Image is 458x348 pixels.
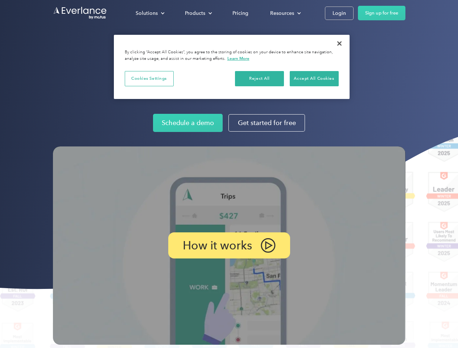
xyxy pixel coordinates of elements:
a: Pricing [225,7,256,20]
div: By clicking “Accept All Cookies”, you agree to the storing of cookies on your device to enhance s... [125,49,339,62]
p: How it works [183,241,252,250]
div: Products [185,9,205,18]
button: Reject All [235,71,284,86]
a: Login [325,7,354,20]
div: Products [178,7,218,20]
div: Solutions [128,7,170,20]
div: Resources [270,9,294,18]
a: Go to homepage [53,6,107,20]
button: Close [331,36,347,51]
div: Cookie banner [114,35,350,99]
div: Resources [263,7,307,20]
button: Accept All Cookies [290,71,339,86]
a: More information about your privacy, opens in a new tab [227,56,249,61]
div: Privacy [114,35,350,99]
div: Pricing [232,9,248,18]
a: Get started for free [228,114,305,132]
input: Submit [53,43,90,58]
div: Login [333,9,346,18]
a: Sign up for free [358,6,405,20]
a: Schedule a demo [153,114,223,132]
div: Solutions [136,9,158,18]
button: Cookies Settings [125,71,174,86]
